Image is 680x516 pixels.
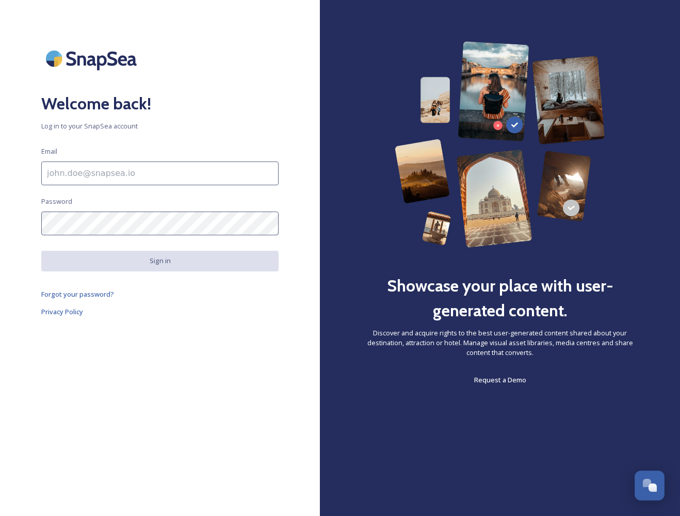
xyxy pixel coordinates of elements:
[41,197,72,206] span: Password
[361,273,639,323] h2: Showcase your place with user-generated content.
[41,91,279,116] h2: Welcome back!
[361,328,639,358] span: Discover and acquire rights to the best user-generated content shared about your destination, att...
[41,147,57,156] span: Email
[41,121,279,131] span: Log in to your SnapSea account
[474,374,526,386] a: Request a Demo
[41,289,114,299] span: Forgot your password?
[41,251,279,271] button: Sign in
[41,288,279,300] a: Forgot your password?
[474,375,526,384] span: Request a Demo
[635,471,665,501] button: Open Chat
[41,41,144,76] img: SnapSea Logo
[41,162,279,185] input: john.doe@snapsea.io
[41,307,83,316] span: Privacy Policy
[41,305,279,318] a: Privacy Policy
[395,41,605,248] img: 63b42ca75bacad526042e722_Group%20154-p-800.png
